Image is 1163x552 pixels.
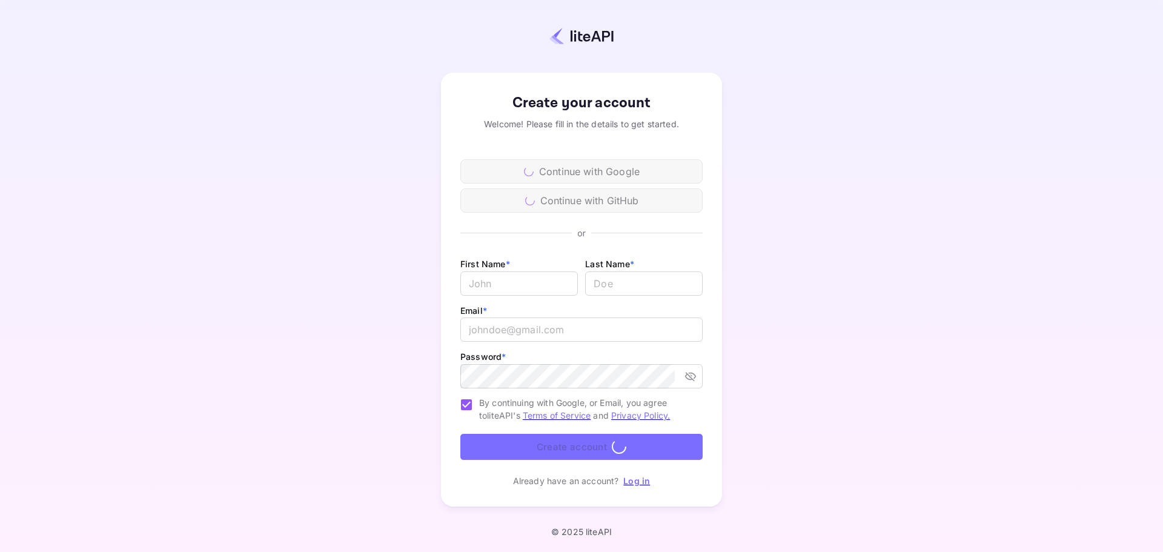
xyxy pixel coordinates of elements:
[523,410,591,421] a: Terms of Service
[611,410,670,421] a: Privacy Policy.
[460,351,506,362] label: Password
[460,159,703,184] div: Continue with Google
[623,476,650,486] a: Log in
[460,188,703,213] div: Continue with GitHub
[460,92,703,114] div: Create your account
[460,318,703,342] input: johndoe@gmail.com
[479,396,693,422] span: By continuing with Google, or Email, you agree to liteAPI's and
[549,27,614,45] img: liteapi
[680,365,701,387] button: toggle password visibility
[460,271,578,296] input: John
[551,527,612,537] p: © 2025 liteAPI
[460,118,703,130] div: Welcome! Please fill in the details to get started.
[460,305,487,316] label: Email
[585,259,634,269] label: Last Name
[513,474,619,487] p: Already have an account?
[585,271,703,296] input: Doe
[460,259,510,269] label: First Name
